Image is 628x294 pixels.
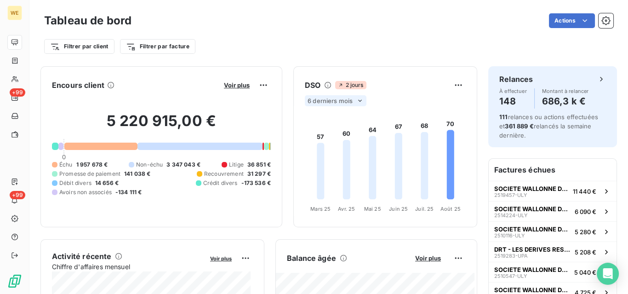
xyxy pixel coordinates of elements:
button: SOCIETE WALLONNE DES EAUX SCRL - SW2519457-ULY11 440 € [489,181,617,201]
span: Débit divers [59,179,91,187]
span: +99 [10,88,25,97]
h4: 148 [499,94,527,109]
button: Filtrer par client [44,39,114,54]
span: relances ou actions effectuées et relancés la semaine dernière. [499,113,598,139]
button: SOCIETE WALLONNE DES EAUX SCRL - SW2510547-ULY5 040 € [489,262,617,282]
span: SOCIETE WALLONNE DES EAUX SCRL - SW [494,225,571,233]
h6: Relances [499,74,533,85]
span: 2514224-ULY [494,213,527,218]
tspan: Juin 25 [389,206,408,212]
tspan: Mars 25 [310,206,331,212]
span: SOCIETE WALLONNE DES EAUX SCRL - SW [494,185,569,192]
span: 0 [62,153,66,161]
div: WE [7,6,22,20]
button: Voir plus [207,254,234,262]
span: Recouvrement [204,170,244,178]
tspan: Mai 25 [364,206,381,212]
span: 11 440 € [573,188,596,195]
div: Open Intercom Messenger [597,263,619,285]
span: 31 297 € [247,170,271,178]
h6: Encours client [52,80,104,91]
button: Actions [549,13,595,28]
span: 2519457-ULY [494,192,527,198]
span: 5 208 € [575,248,596,256]
span: 2510547-ULY [494,273,527,279]
button: SOCIETE WALLONNE DES EAUX SCRL - SW2510116-ULY5 280 € [489,221,617,242]
span: 6 derniers mois [308,97,353,104]
span: Chiffre d'affaires mensuel [52,262,204,271]
span: Échu [59,161,73,169]
span: -173 536 € [241,179,271,187]
span: Voir plus [210,255,232,262]
span: 14 656 € [95,179,119,187]
h4: 686,3 k € [542,94,589,109]
button: SOCIETE WALLONNE DES EAUX SCRL - SW2514224-ULY6 090 € [489,201,617,221]
span: Voir plus [224,81,250,89]
span: SOCIETE WALLONNE DES EAUX SCRL - SW [494,205,571,213]
h6: Activité récente [52,251,111,262]
span: -134 111 € [115,188,142,196]
span: SOCIETE WALLONNE DES EAUX SCRL - SW [494,286,571,294]
button: Voir plus [221,81,252,89]
span: À effectuer [499,88,527,94]
span: 5 280 € [575,228,596,236]
span: +99 [10,191,25,199]
span: 1 957 678 € [76,161,108,169]
span: Promesse de paiement [59,170,120,178]
span: SOCIETE WALLONNE DES EAUX SCRL - SW [494,266,571,273]
span: 5 040 € [574,269,596,276]
span: 2510116-ULY [494,233,525,238]
span: 36 851 € [247,161,271,169]
tspan: Juil. 25 [415,206,434,212]
span: 6 090 € [575,208,596,215]
h3: Tableau de bord [44,12,131,29]
a: +99 [7,90,22,105]
span: 141 038 € [124,170,150,178]
h6: Factures échues [489,159,617,181]
span: Crédit divers [203,179,238,187]
span: Avoirs non associés [59,188,112,196]
button: Voir plus [412,254,444,262]
span: Voir plus [415,254,441,262]
span: 361 889 € [505,122,533,130]
button: DRT - LES DERIVES RESINIQUES ET TER2519283-UPA5 208 € [489,242,617,262]
button: Filtrer par facture [120,39,195,54]
span: Litige [229,161,244,169]
span: 2519283-UPA [494,253,528,259]
h6: DSO [305,80,320,91]
span: DRT - LES DERIVES RESINIQUES ET TER [494,246,571,253]
span: 111 [499,113,508,121]
tspan: Août 25 [440,206,461,212]
h2: 5 220 915,00 € [52,112,271,139]
img: Logo LeanPay [7,274,22,288]
span: Montant à relancer [542,88,589,94]
h6: Balance âgée [287,253,336,264]
span: Non-échu [136,161,163,169]
tspan: Avr. 25 [338,206,355,212]
span: 3 347 043 € [166,161,200,169]
span: 2 jours [335,81,366,89]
